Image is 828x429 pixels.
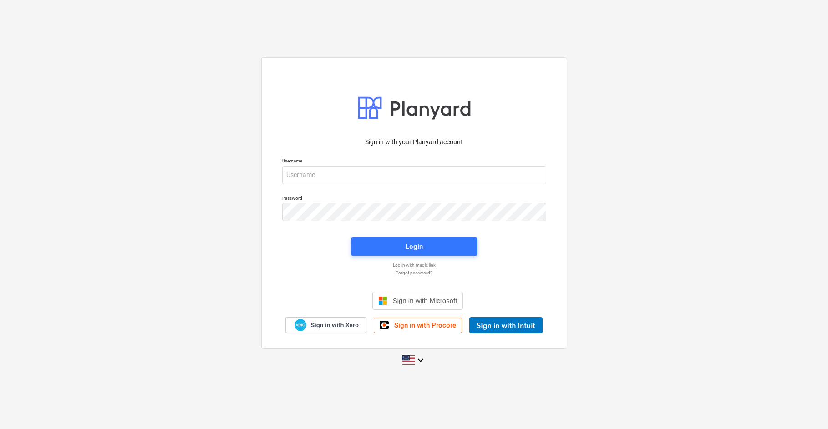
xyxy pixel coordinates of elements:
[351,237,477,256] button: Login
[278,270,551,276] a: Forgot password?
[406,241,423,252] div: Login
[394,321,456,329] span: Sign in with Procore
[415,355,426,366] i: keyboard_arrow_down
[282,137,546,147] p: Sign in with your Planyard account
[282,158,546,166] p: Username
[374,318,462,333] a: Sign in with Procore
[393,297,457,304] span: Sign in with Microsoft
[278,262,551,268] a: Log in with magic link
[310,321,358,329] span: Sign in with Xero
[282,166,546,184] input: Username
[282,195,546,203] p: Password
[285,317,366,333] a: Sign in with Xero
[378,296,387,305] img: Microsoft logo
[295,319,306,331] img: Xero logo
